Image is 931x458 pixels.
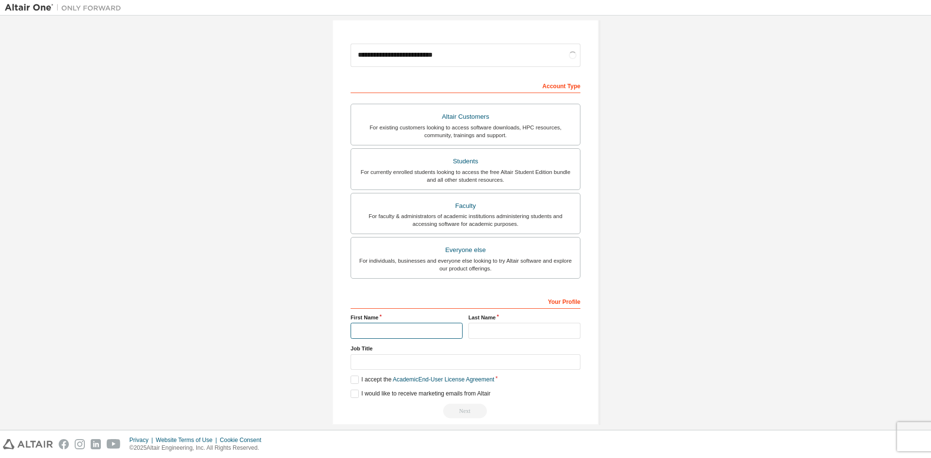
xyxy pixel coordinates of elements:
[351,390,490,398] label: I would like to receive marketing emails from Altair
[59,439,69,449] img: facebook.svg
[357,257,574,272] div: For individuals, businesses and everyone else looking to try Altair software and explore our prod...
[91,439,101,449] img: linkedin.svg
[351,376,494,384] label: I accept the
[351,78,580,93] div: Account Type
[351,345,580,352] label: Job Title
[357,199,574,213] div: Faculty
[351,314,463,321] label: First Name
[156,436,220,444] div: Website Terms of Use
[357,168,574,184] div: For currently enrolled students looking to access the free Altair Student Edition bundle and all ...
[357,155,574,168] div: Students
[351,293,580,309] div: Your Profile
[5,3,126,13] img: Altair One
[468,314,580,321] label: Last Name
[220,436,267,444] div: Cookie Consent
[107,439,121,449] img: youtube.svg
[357,243,574,257] div: Everyone else
[351,404,580,418] div: Please wait while checking email ...
[129,436,156,444] div: Privacy
[129,444,267,452] p: © 2025 Altair Engineering, Inc. All Rights Reserved.
[75,439,85,449] img: instagram.svg
[357,212,574,228] div: For faculty & administrators of academic institutions administering students and accessing softwa...
[393,376,494,383] a: Academic End-User License Agreement
[3,439,53,449] img: altair_logo.svg
[357,124,574,139] div: For existing customers looking to access software downloads, HPC resources, community, trainings ...
[357,110,574,124] div: Altair Customers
